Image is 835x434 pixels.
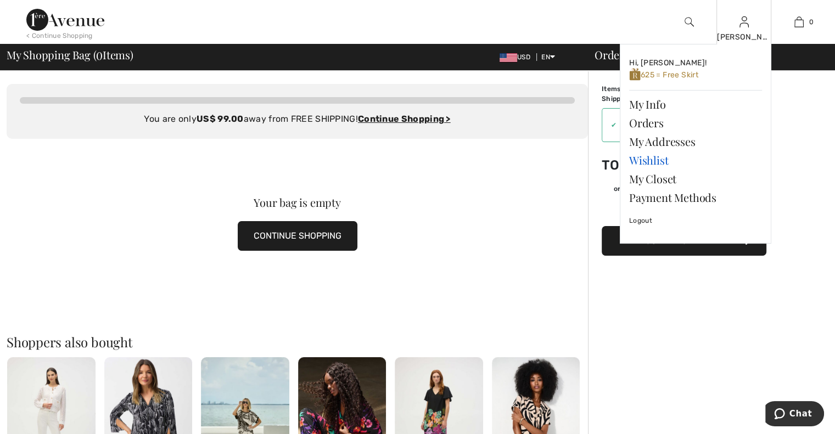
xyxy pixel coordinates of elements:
[629,67,641,81] img: loyalty_logo_r.svg
[602,198,766,222] iframe: PayPal-paypal
[629,207,762,234] a: Logout
[238,221,357,251] button: CONTINUE SHOPPING
[629,53,762,86] a: Hi, [PERSON_NAME]! 625 = Free Skirt
[765,401,824,429] iframe: Opens a widget where you can chat to one of our agents
[717,31,771,43] div: [PERSON_NAME]
[809,17,814,27] span: 0
[36,197,559,208] div: Your bag is empty
[629,151,762,170] a: Wishlist
[500,53,517,62] img: US Dollar
[629,95,762,114] a: My Info
[685,15,694,29] img: search the website
[602,120,617,130] div: ✔
[541,53,555,61] span: EN
[581,49,828,60] div: Order Summary
[629,58,707,67] span: Hi, [PERSON_NAME]!
[500,53,535,61] span: USD
[739,15,749,29] img: My Info
[96,47,103,61] span: 0
[20,112,575,126] div: You are only away from FREE SHIPPING!
[358,114,451,124] a: Continue Shopping >
[629,188,762,207] a: Payment Methods
[7,335,588,348] h2: Shoppers also bought
[629,70,698,80] span: 625 = Free Skirt
[602,226,766,256] button: Proceed to Payment
[629,114,762,132] a: Orders
[26,31,93,41] div: < Continue Shopping
[602,94,667,104] td: Shipping
[602,184,766,198] div: or 4 payments ofUS$ 3.74withSezzle Click to learn more about Sezzle
[7,49,133,60] span: My Shopping Bag ( Items)
[197,114,244,124] strong: US$ 99.00
[629,170,762,188] a: My Closet
[794,15,804,29] img: My Bag
[629,132,762,151] a: My Addresses
[26,9,104,31] img: 1ère Avenue
[772,15,826,29] a: 0
[602,146,667,184] td: Total
[739,16,749,27] a: Sign In
[602,84,667,94] td: Items ( )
